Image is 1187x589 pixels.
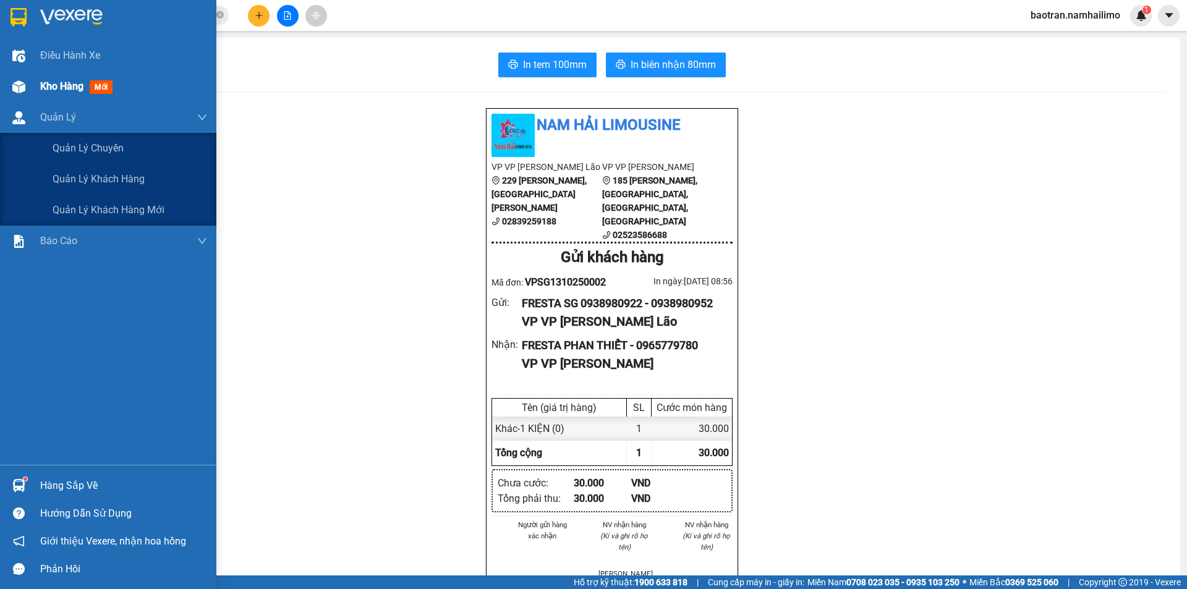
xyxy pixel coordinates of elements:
[1144,6,1149,14] span: 1
[13,563,25,575] span: message
[283,11,292,20] span: file-add
[574,475,631,491] div: 30.000
[11,12,30,25] span: Gửi:
[12,111,25,124] img: warehouse-icon
[118,12,148,25] span: Nhận:
[602,160,713,174] li: VP VP [PERSON_NAME]
[522,295,723,312] div: FRESTA SG 0938980922 - 0938980952
[40,109,76,125] span: Quản Lý
[118,40,218,70] div: FRESTA PHAN THIẾT
[508,59,518,71] span: printer
[616,59,626,71] span: printer
[636,447,642,459] span: 1
[53,140,124,156] span: Quản lý chuyến
[11,70,109,87] div: 0938980952
[53,171,145,187] span: Quản lý khách hàng
[11,40,109,70] div: FRESTA SG 0938980922
[612,274,733,288] div: In ngày: [DATE] 08:56
[498,53,597,77] button: printerIn tem 100mm
[12,235,25,248] img: solution-icon
[491,114,733,137] li: Nam Hải Limousine
[1136,10,1147,21] img: icon-new-feature
[502,216,556,226] b: 02839259188
[522,337,723,354] div: FRESTA PHAN THIẾT - 0965779780
[1118,578,1127,587] span: copyright
[516,519,569,541] li: Người gửi hàng xác nhận
[525,276,606,288] span: VPSG1310250002
[90,80,113,94] span: mới
[630,402,648,413] div: SL
[680,519,733,530] li: NV nhận hàng
[631,475,689,491] div: VND
[40,233,77,248] span: Báo cáo
[491,176,500,185] span: environment
[197,112,207,122] span: down
[12,80,25,93] img: warehouse-icon
[846,577,959,587] strong: 0708 023 035 - 0935 103 250
[1068,575,1070,589] span: |
[1021,7,1130,23] span: baotran.namhailimo
[807,575,959,589] span: Miền Nam
[574,491,631,506] div: 30.000
[634,577,687,587] strong: 1900 633 818
[23,477,27,481] sup: 1
[655,402,729,413] div: Cước món hàng
[491,114,535,157] img: logo.jpg
[13,535,25,547] span: notification
[683,532,730,551] i: (Kí và ghi rõ họ tên)
[969,575,1058,589] span: Miền Bắc
[491,176,587,213] b: 229 [PERSON_NAME], [GEOGRAPHIC_DATA][PERSON_NAME]
[255,11,263,20] span: plus
[598,519,651,530] li: NV nhận hàng
[12,479,25,492] img: warehouse-icon
[118,70,218,87] div: 0965779780
[40,533,186,549] span: Giới thiệu Vexere, nhận hoa hồng
[1164,10,1175,21] span: caret-down
[1142,6,1151,14] sup: 1
[495,447,542,459] span: Tổng cộng
[613,230,667,240] b: 02523586688
[216,11,224,19] span: close-circle
[40,477,207,495] div: Hàng sắp về
[491,217,500,226] span: phone
[627,417,652,441] div: 1
[498,475,574,491] div: Chưa cước :
[699,447,729,459] span: 30.000
[11,8,27,27] img: logo-vxr
[491,337,522,352] div: Nhận :
[13,507,25,519] span: question-circle
[523,57,587,72] span: In tem 100mm
[53,202,164,218] span: Quản lý khách hàng mới
[248,5,270,27] button: plus
[631,491,689,506] div: VND
[491,295,522,310] div: Gửi :
[197,236,207,246] span: down
[963,580,966,585] span: ⚪️
[574,575,687,589] span: Hỗ trợ kỹ thuật:
[491,160,602,174] li: VP VP [PERSON_NAME] Lão
[40,48,100,63] span: Điều hành xe
[495,402,623,413] div: Tên (giá trị hàng)
[602,176,697,226] b: 185 [PERSON_NAME], [GEOGRAPHIC_DATA], [GEOGRAPHIC_DATA], [GEOGRAPHIC_DATA]
[11,11,109,40] div: VP [PERSON_NAME]
[1005,577,1058,587] strong: 0369 525 060
[652,417,732,441] div: 30.000
[598,568,651,579] li: [PERSON_NAME]
[495,423,564,434] span: Khác - 1 KIỆN (0)
[277,5,299,27] button: file-add
[697,575,699,589] span: |
[602,231,611,239] span: phone
[708,575,804,589] span: Cung cấp máy in - giấy in:
[522,312,723,331] div: VP VP [PERSON_NAME] Lão
[118,11,218,40] div: VP [PERSON_NAME]
[216,10,224,22] span: close-circle
[491,246,733,269] div: Gửi khách hàng
[1158,5,1180,27] button: caret-down
[631,57,716,72] span: In biên nhận 80mm
[522,354,723,373] div: VP VP [PERSON_NAME]
[491,274,612,290] div: Mã đơn:
[312,11,320,20] span: aim
[12,49,25,62] img: warehouse-icon
[40,560,207,578] div: Phản hồi
[600,532,648,551] i: (Kí và ghi rõ họ tên)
